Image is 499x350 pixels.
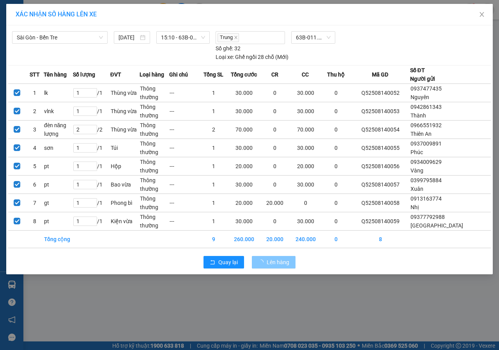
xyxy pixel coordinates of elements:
td: / 1 [73,84,110,102]
td: Thông thường [140,212,169,230]
span: Tổng cước [231,70,257,79]
span: 0934009629 [411,159,442,165]
td: 2 [199,120,228,139]
span: Số ghế: [216,44,233,53]
td: / 1 [73,175,110,194]
span: Vàng [411,167,423,174]
td: / 1 [73,102,110,120]
td: 30.000 [228,175,260,194]
td: Thông thường [140,175,169,194]
td: 70.000 [228,120,260,139]
td: 9 [199,230,228,248]
td: Q52508140054 [351,120,410,139]
span: close [234,36,238,39]
td: 30.000 [290,139,322,157]
td: 30.000 [228,102,260,120]
span: 0399795884 [411,177,442,183]
div: Ghế ngồi 28 chỗ (Mới) [216,53,288,61]
td: 0 [322,139,351,157]
span: 0937477435 [411,85,442,92]
td: 240.000 [290,230,322,248]
span: Tên hàng [44,70,67,79]
span: CC [302,70,309,79]
td: --- [169,157,199,175]
td: --- [169,84,199,102]
td: 0 [322,84,351,102]
span: Thu hộ [327,70,345,79]
span: Loại hàng [140,70,164,79]
td: Thông thường [140,157,169,175]
td: 6 [26,175,43,194]
button: Close [471,4,493,26]
td: --- [169,175,199,194]
td: 30.000 [228,139,260,157]
td: 20.000 [290,157,322,175]
td: pt [44,157,73,175]
span: 0966551932 [411,122,442,128]
td: 1 [199,175,228,194]
td: Thùng vừa [110,102,140,120]
span: Nguyên [411,94,429,100]
td: 1 [26,84,43,102]
div: Số ĐT Người gửi [410,66,435,83]
td: 0 [260,175,290,194]
span: 15:10 - 63B-011.12 [161,32,205,43]
td: vlnk [44,102,73,120]
button: Lên hàng [252,256,296,268]
td: 20.000 [260,230,290,248]
td: Q52508140058 [351,194,410,212]
td: 0 [322,157,351,175]
span: Ghi chú [169,70,188,79]
td: sơn [44,139,73,157]
td: 0 [260,84,290,102]
td: 0 [322,120,351,139]
span: 0913163774 [411,195,442,202]
td: 20.000 [228,194,260,212]
td: Q52508140053 [351,102,410,120]
td: 8 [351,230,410,248]
span: Thiên An [411,131,432,137]
td: Thông thường [140,120,169,139]
span: close [479,11,485,18]
td: Hộp [110,157,140,175]
td: 30.000 [290,84,322,102]
span: Thành [411,112,426,119]
td: --- [169,139,199,157]
span: Quay lại [218,258,238,266]
td: Túi [110,139,140,157]
td: gt [44,194,73,212]
td: Tổng cộng [44,230,73,248]
td: 5 [26,157,43,175]
td: lk [44,84,73,102]
td: 0 [260,120,290,139]
td: 70.000 [290,120,322,139]
td: --- [169,194,199,212]
span: Xuân [411,186,423,192]
td: 30.000 [290,175,322,194]
td: Thông thường [140,139,169,157]
td: 1 [199,102,228,120]
span: CR [271,70,278,79]
td: 20.000 [228,157,260,175]
span: Nhị [411,204,419,210]
input: 14/08/2025 [119,33,138,42]
td: 260.000 [228,230,260,248]
span: Loại xe: [216,53,234,61]
td: Thùng vừa [110,120,140,139]
span: Trung [218,33,239,42]
span: Sài Gòn - Bến Tre [17,32,103,43]
td: 0 [322,212,351,230]
td: Bao vừa [110,175,140,194]
td: Thùng vừa [110,84,140,102]
span: Lên hàng [267,258,289,266]
td: / 2 [73,120,110,139]
td: pt [44,212,73,230]
span: Mã GD [372,70,388,79]
td: Thông thường [140,102,169,120]
td: Kiện vừa [110,212,140,230]
td: Q52508140056 [351,157,410,175]
td: 0 [260,139,290,157]
td: 30.000 [290,102,322,120]
span: Số lượng [73,70,95,79]
td: 0 [322,194,351,212]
